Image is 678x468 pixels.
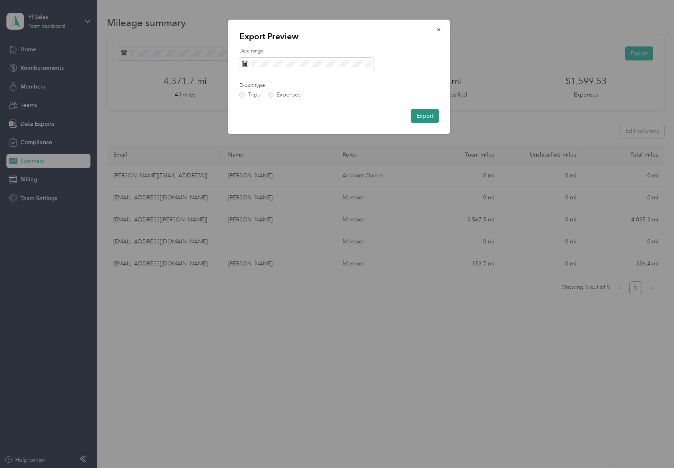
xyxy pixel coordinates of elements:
[239,92,260,98] label: Trips
[633,423,678,468] iframe: Everlance-gr Chat Button Frame
[239,48,439,55] label: Date range
[239,82,329,89] label: Export type
[239,31,439,42] p: Export Preview
[268,92,301,98] label: Expenses
[411,109,439,123] button: Export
